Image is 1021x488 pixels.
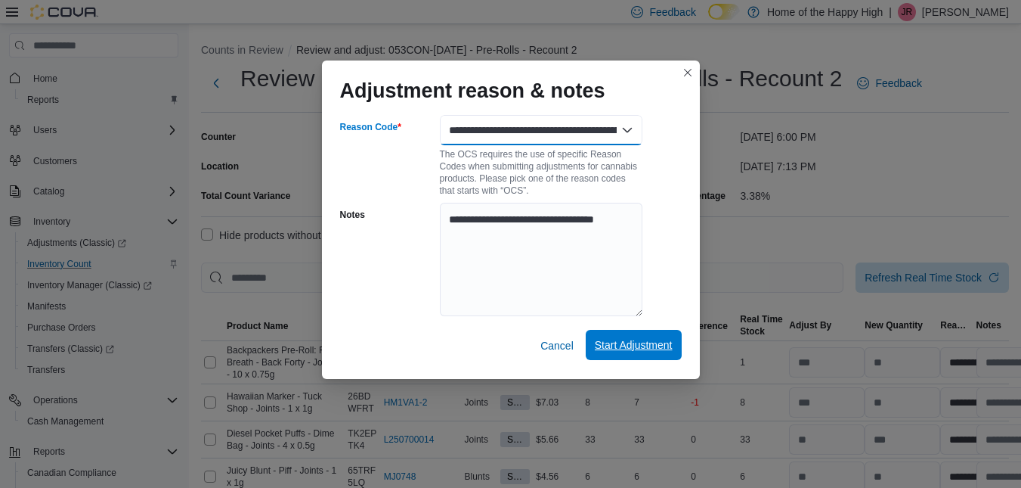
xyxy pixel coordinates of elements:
button: Closes this modal window [679,64,697,82]
div: The OCS requires the use of specific Reason Codes when submitting adjustments for cannabis produc... [440,145,642,197]
label: Notes [340,209,365,221]
button: Cancel [534,331,580,361]
span: Start Adjustment [595,337,673,353]
h1: Adjustment reason & notes [340,79,605,103]
button: Start Adjustment [586,330,682,360]
span: Cancel [540,338,574,353]
label: Reason Code [340,121,401,133]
